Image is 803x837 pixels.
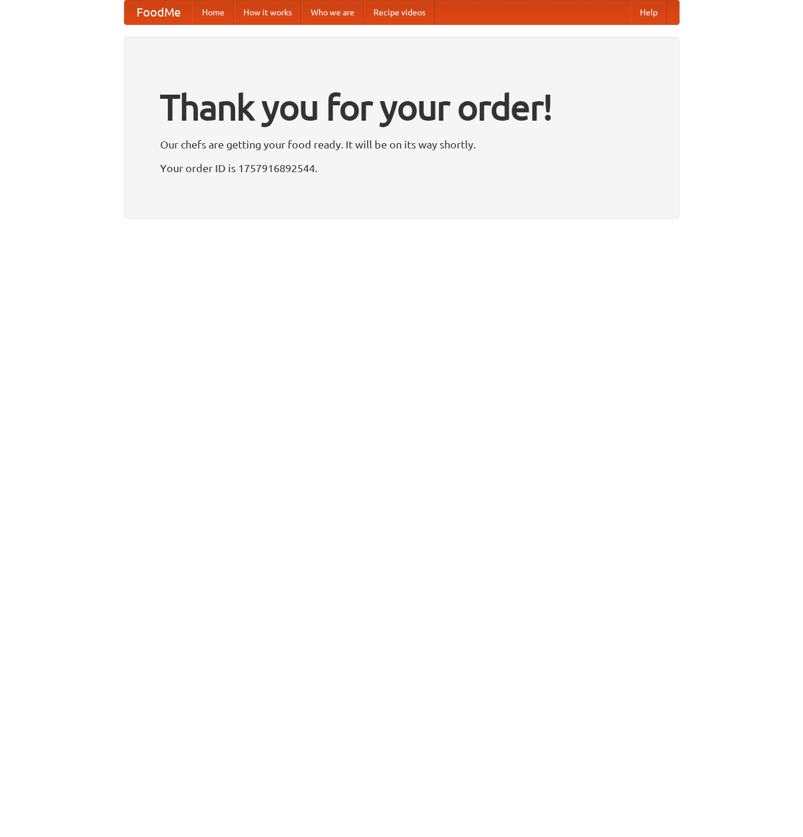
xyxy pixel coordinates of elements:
p: Your order ID is 1757916892544. [160,159,643,177]
a: FoodMe [125,1,193,24]
p: Our chefs are getting your food ready. It will be on its way shortly. [160,135,643,153]
a: How it works [234,1,301,24]
h1: Thank you for your order! [160,79,643,135]
a: Home [193,1,234,24]
a: Who we are [301,1,364,24]
a: Help [630,1,667,24]
a: Recipe videos [364,1,435,24]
